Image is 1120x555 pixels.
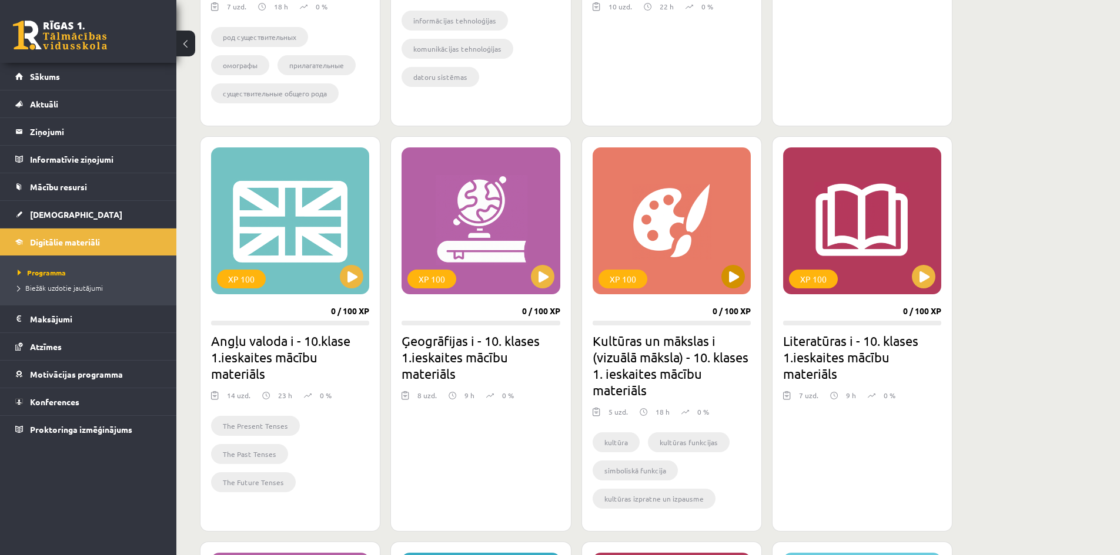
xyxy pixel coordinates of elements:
span: Motivācijas programma [30,369,123,379]
p: 22 h [660,1,674,12]
a: Biežāk uzdotie jautājumi [18,282,165,293]
h2: Ģeogrāfijas i - 10. klases 1.ieskaites mācību materiāls [402,332,560,382]
a: Rīgas 1. Tālmācības vidusskola [13,21,107,50]
legend: Informatīvie ziņojumi [30,146,162,173]
p: 0 % [701,1,713,12]
p: 0 % [502,390,514,401]
li: The Present Tenses [211,416,300,436]
li: komunikācijas tehnoloģijas [402,39,513,59]
legend: Ziņojumi [30,118,162,145]
li: kultūras funkcijas [648,432,730,452]
a: Mācību resursi [15,173,162,200]
span: Sākums [30,71,60,82]
h2: Literatūras i - 10. klases 1.ieskaites mācību materiāls [783,332,941,382]
div: 5 uzd. [609,406,628,424]
p: 0 % [884,390,895,401]
div: XP 100 [789,270,838,288]
h2: Angļu valoda i - 10.klase 1.ieskaites mācību materiāls [211,332,369,382]
li: datoru sistēmas [402,67,479,87]
li: род существительных [211,27,308,47]
div: 8 uzd. [417,390,437,408]
span: Biežāk uzdotie jautājumi [18,283,103,292]
li: The Future Tenses [211,472,296,492]
a: [DEMOGRAPHIC_DATA] [15,201,162,228]
a: Sākums [15,63,162,90]
span: Proktoringa izmēģinājums [30,424,132,435]
div: 7 uzd. [227,1,246,19]
span: Programma [18,268,66,277]
span: Aktuāli [30,99,58,109]
p: 18 h [656,406,670,417]
p: 9 h [464,390,474,401]
a: Konferences [15,388,162,415]
p: 0 % [697,406,709,417]
a: Programma [18,267,165,278]
p: 18 h [274,1,288,12]
a: Motivācijas programma [15,361,162,388]
li: прилагательные [278,55,356,75]
li: kultūra [593,432,640,452]
span: Digitālie materiāli [30,237,100,247]
li: kultūras izpratne un izpausme [593,489,716,509]
span: [DEMOGRAPHIC_DATA] [30,209,122,220]
li: существительные общего рода [211,83,339,103]
legend: Maksājumi [30,305,162,332]
a: Informatīvie ziņojumi [15,146,162,173]
p: 0 % [320,390,332,401]
span: Mācību resursi [30,181,87,192]
div: 10 uzd. [609,1,632,19]
h2: Kultūras un mākslas i (vizuālā māksla) - 10. klases 1. ieskaites mācību materiāls [593,332,751,398]
div: XP 100 [407,270,456,288]
span: Konferences [30,396,79,407]
a: Ziņojumi [15,118,162,145]
li: The Past Tenses [211,444,288,464]
a: Digitālie materiāli [15,228,162,255]
div: XP 100 [599,270,647,288]
li: simboliskā funkcija [593,460,678,480]
p: 23 h [278,390,292,401]
span: Atzīmes [30,341,62,352]
div: 14 uzd. [227,390,250,408]
div: XP 100 [217,270,266,288]
p: 9 h [846,390,856,401]
li: informācijas tehnoloģijas [402,11,508,31]
a: Proktoringa izmēģinājums [15,416,162,443]
div: 7 uzd. [799,390,818,408]
a: Atzīmes [15,333,162,360]
a: Maksājumi [15,305,162,332]
a: Aktuāli [15,90,162,117]
li: омографы [211,55,269,75]
p: 0 % [316,1,327,12]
